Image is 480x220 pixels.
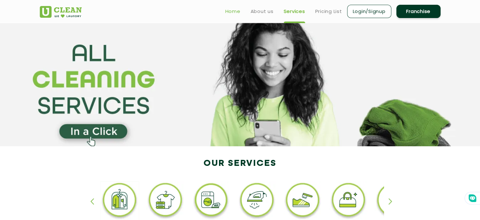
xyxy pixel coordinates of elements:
[251,8,274,15] a: About us
[40,6,82,18] img: UClean Laundry and Dry Cleaning
[396,5,441,18] a: Franchise
[315,8,342,15] a: Pricing List
[347,5,391,18] a: Login/Signup
[284,8,305,15] a: Services
[225,8,240,15] a: Home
